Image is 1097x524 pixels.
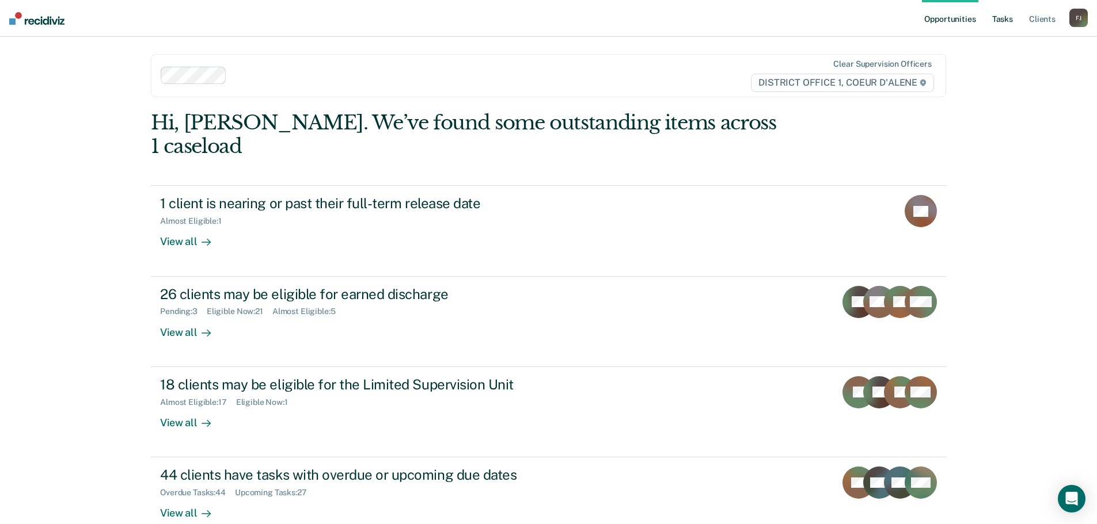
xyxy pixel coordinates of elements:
[160,216,231,226] div: Almost Eligible : 1
[751,74,934,92] span: DISTRICT OFFICE 1, COEUR D'ALENE
[160,407,225,429] div: View all
[236,397,297,407] div: Eligible Now : 1
[1058,485,1085,512] div: Open Intercom Messenger
[160,195,564,212] div: 1 client is nearing or past their full-term release date
[160,488,235,498] div: Overdue Tasks : 44
[160,498,225,520] div: View all
[207,307,272,316] div: Eligible Now : 21
[151,277,946,367] a: 26 clients may be eligible for earned dischargePending:3Eligible Now:21Almost Eligible:5View all
[9,12,64,25] img: Recidiviz
[160,376,564,393] div: 18 clients may be eligible for the Limited Supervision Unit
[160,307,207,316] div: Pending : 3
[833,59,931,69] div: Clear supervision officers
[160,316,225,339] div: View all
[151,185,946,276] a: 1 client is nearing or past their full-term release dateAlmost Eligible:1View all
[272,307,345,316] div: Almost Eligible : 5
[235,488,316,498] div: Upcoming Tasks : 27
[160,466,564,483] div: 44 clients have tasks with overdue or upcoming due dates
[1069,9,1088,27] div: F J
[160,286,564,303] div: 26 clients may be eligible for earned discharge
[1069,9,1088,27] button: FJ
[160,226,225,248] div: View all
[151,111,787,158] div: Hi, [PERSON_NAME]. We’ve found some outstanding items across 1 caseload
[160,397,236,407] div: Almost Eligible : 17
[151,367,946,457] a: 18 clients may be eligible for the Limited Supervision UnitAlmost Eligible:17Eligible Now:1View all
